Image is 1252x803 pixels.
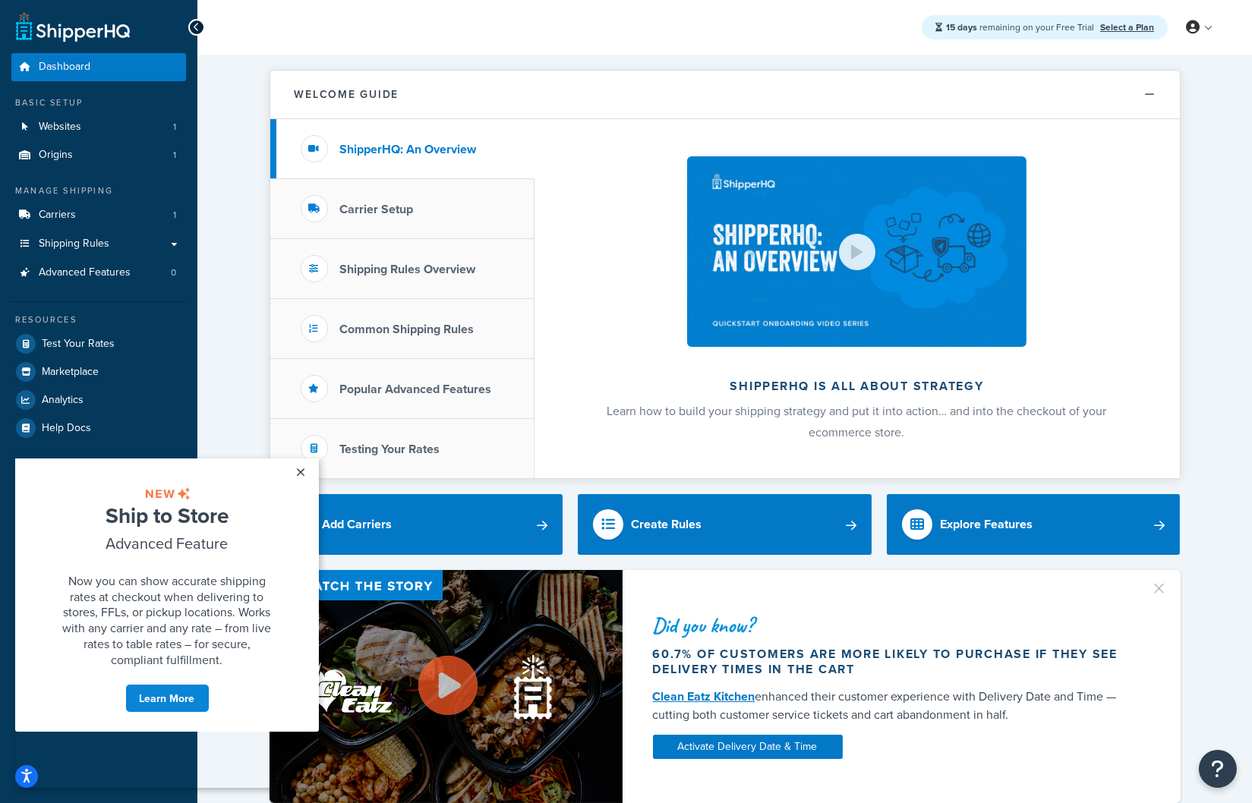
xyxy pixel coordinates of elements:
[11,201,186,229] a: Carriers1
[653,615,1133,636] div: Did you know?
[687,156,1026,347] img: ShipperHQ is all about strategy
[11,358,186,386] a: Marketplace
[91,74,213,96] span: Advanced Feature
[653,688,1133,724] div: enhanced their customer experience with Delivery Date and Time — cutting both customer service ti...
[270,71,1180,119] button: Welcome Guide
[653,647,1133,677] div: 60.7% of customers are more likely to purchase if they see delivery times in the cart
[39,238,109,250] span: Shipping Rules
[11,259,186,287] li: Advanced Features
[39,266,131,279] span: Advanced Features
[42,394,84,407] span: Analytics
[340,323,475,336] h3: Common Shipping Rules
[1199,750,1237,788] button: Open Resource Center
[42,422,91,435] span: Help Docs
[39,149,73,162] span: Origins
[11,201,186,229] li: Carriers
[575,379,1140,393] h2: ShipperHQ is all about strategy
[11,113,186,141] li: Websites
[48,114,257,209] span: Now you can show accurate shipping rates at checkout when delivering to stores, FFLs, or pickup l...
[173,209,176,222] span: 1
[11,330,186,357] a: Test Your Rates
[11,141,186,169] li: Origins
[270,494,563,555] a: Add Carriers
[110,225,194,254] a: Learn More
[11,414,186,442] a: Help Docs
[340,383,492,396] h3: Popular Advanced Features
[11,141,186,169] a: Origins1
[340,203,414,216] h3: Carrier Setup
[1100,20,1154,34] a: Select a Plan
[11,53,186,81] a: Dashboard
[578,494,872,555] a: Create Rules
[946,20,1096,34] span: remaining on your Free Trial
[946,20,977,34] strong: 15 days
[11,113,186,141] a: Websites1
[340,442,440,456] h3: Testing Your Rates
[171,266,176,279] span: 0
[11,259,186,287] a: Advanced Features0
[340,263,476,276] h3: Shipping Rules Overview
[323,514,393,535] div: Add Carriers
[39,209,76,222] span: Carriers
[340,143,477,156] h3: ShipperHQ: An Overview
[887,494,1181,555] a: Explore Features
[42,366,99,379] span: Marketplace
[173,121,176,134] span: 1
[42,338,115,351] span: Test Your Rates
[11,386,186,414] a: Analytics
[90,42,213,72] span: Ship to Store
[940,514,1033,535] div: Explore Features
[295,89,399,100] h2: Welcome Guide
[653,735,843,759] a: Activate Delivery Date & Time
[39,61,90,74] span: Dashboard
[631,514,702,535] div: Create Rules
[173,149,176,162] span: 1
[11,230,186,258] a: Shipping Rules
[270,570,623,803] img: Video thumbnail
[11,184,186,197] div: Manage Shipping
[11,96,186,109] div: Basic Setup
[39,121,81,134] span: Websites
[11,313,186,326] div: Resources
[653,688,755,705] a: Clean Eatz Kitchen
[607,402,1107,441] span: Learn how to build your shipping strategy and put it into action… and into the checkout of your e...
